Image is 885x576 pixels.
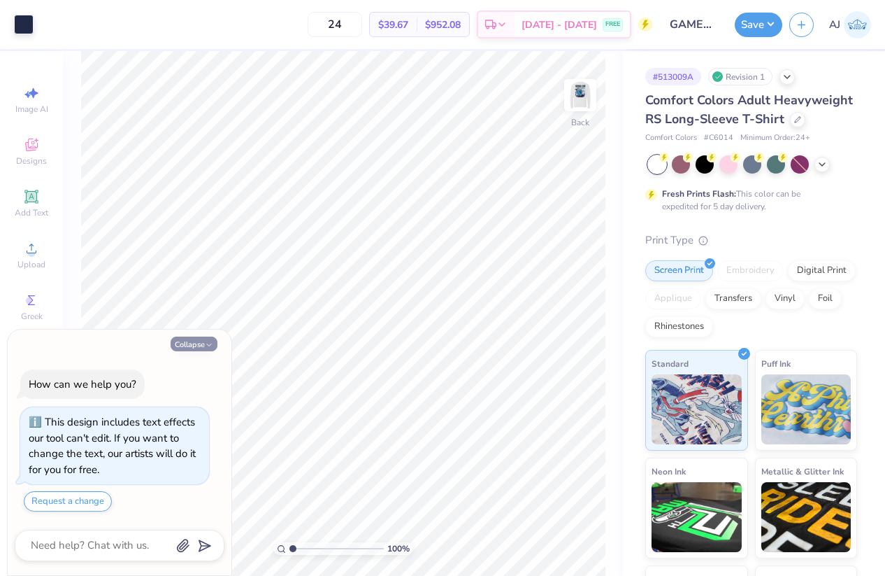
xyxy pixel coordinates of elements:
span: Greek [21,311,43,322]
div: Rhinestones [645,316,713,337]
span: Metallic & Glitter Ink [761,464,844,479]
img: Standard [652,374,742,444]
button: Request a change [24,491,112,512]
div: Foil [809,288,842,309]
span: $952.08 [425,17,461,32]
a: AJ [829,11,871,38]
div: This color can be expedited for 5 day delivery. [662,188,834,213]
span: $39.67 [378,17,408,32]
span: Comfort Colors [645,132,697,144]
div: Transfers [705,288,761,309]
div: Applique [645,288,701,309]
button: Collapse [171,337,217,351]
div: How can we help you? [29,377,136,391]
div: Back [571,116,589,129]
img: Metallic & Glitter Ink [761,482,851,552]
button: Save [735,13,782,37]
img: Neon Ink [652,482,742,552]
span: AJ [829,17,840,33]
img: Back [566,81,594,109]
div: This design includes text effects our tool can't edit. If you want to change the text, our artist... [29,415,196,477]
strong: Fresh Prints Flash: [662,188,736,199]
input: – – [308,12,362,37]
span: Image AI [15,104,48,115]
span: Minimum Order: 24 + [740,132,810,144]
span: Puff Ink [761,356,791,371]
span: Upload [17,259,45,270]
div: Embroidery [717,260,784,281]
div: Screen Print [645,260,713,281]
span: Neon Ink [652,464,686,479]
div: Digital Print [788,260,856,281]
span: Comfort Colors Adult Heavyweight RS Long-Sleeve T-Shirt [645,92,853,127]
span: 100 % [387,542,410,555]
div: Vinyl [765,288,805,309]
img: Puff Ink [761,374,851,444]
span: FREE [605,20,620,29]
div: Revision 1 [708,68,772,85]
span: Designs [16,155,47,167]
span: Add Text [15,207,48,218]
span: # C6014 [704,132,733,144]
span: Standard [652,356,689,371]
input: Untitled Design [659,10,728,38]
div: # 513009A [645,68,701,85]
img: Armiel John Calzada [844,11,871,38]
span: [DATE] - [DATE] [521,17,597,32]
div: Print Type [645,232,857,248]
